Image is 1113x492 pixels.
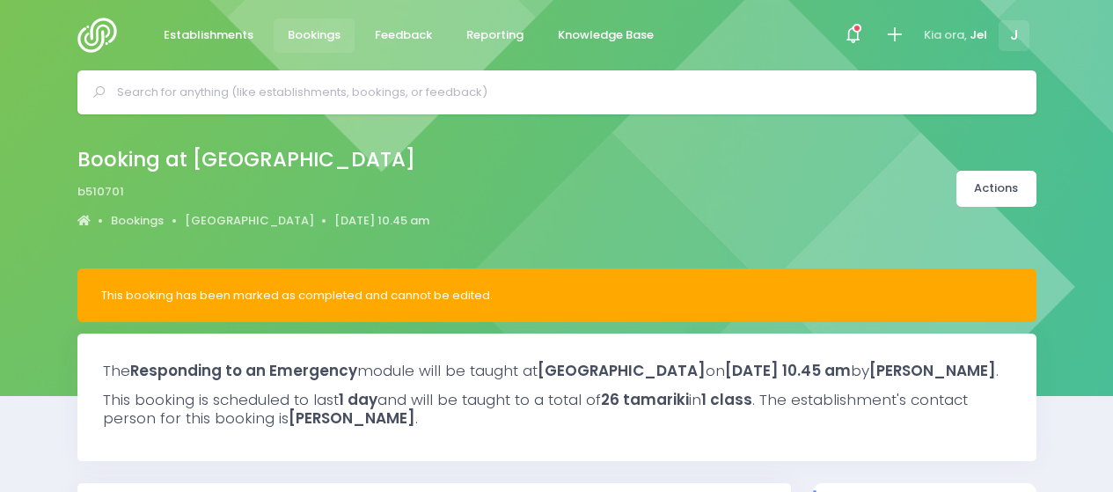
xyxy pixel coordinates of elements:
h3: This booking is scheduled to last and will be taught to a total of in . The establishment's conta... [103,391,1011,427]
a: [DATE] 10.45 am [334,212,429,230]
strong: 1 class [701,389,752,410]
strong: 1 day [339,389,377,410]
span: Reporting [466,26,524,44]
a: Knowledge Base [544,18,669,53]
input: Search for anything (like establishments, bookings, or feedback) [117,79,1012,106]
strong: [GEOGRAPHIC_DATA] [538,360,706,381]
strong: Responding to an Emergency [130,360,357,381]
h3: The module will be taught at on by . [103,362,1011,379]
a: Establishments [150,18,268,53]
span: J [999,20,1029,51]
strong: [PERSON_NAME] [869,360,996,381]
strong: [PERSON_NAME] [289,408,415,429]
strong: [DATE] 10.45 am [725,360,851,381]
span: Jel [970,26,987,44]
a: Bookings [111,212,164,230]
a: Bookings [274,18,355,53]
a: Actions [956,171,1036,207]
img: Logo [77,18,128,53]
span: Bookings [288,26,340,44]
strong: 26 tamariki [601,389,689,410]
a: [GEOGRAPHIC_DATA] [185,212,314,230]
a: Reporting [452,18,538,53]
span: Establishments [164,26,253,44]
span: b510701 [77,183,124,201]
span: Kia ora, [924,26,967,44]
div: This booking has been marked as completed and cannot be edited. [101,287,1013,305]
h2: Booking at [GEOGRAPHIC_DATA] [77,148,415,172]
span: Knowledge Base [558,26,654,44]
a: Feedback [361,18,447,53]
span: Feedback [375,26,432,44]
